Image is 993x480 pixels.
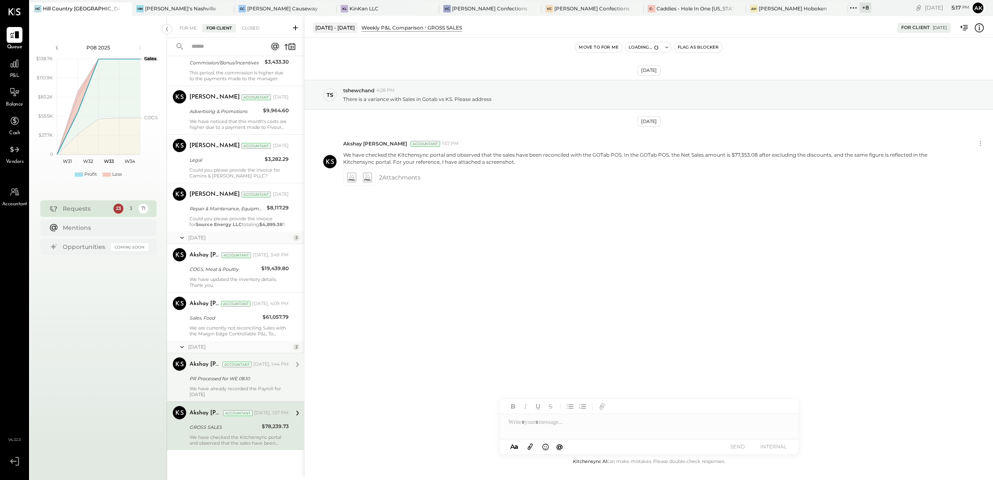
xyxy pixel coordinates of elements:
div: [DATE] [273,191,289,198]
text: W34 [124,158,135,164]
div: [DATE], 4:09 PM [252,300,289,307]
div: We have already recorded the Payroll for [DATE] [189,386,289,397]
div: AH [750,5,757,12]
div: Hill Country [GEOGRAPHIC_DATA] [43,5,120,12]
div: [DATE] - [DATE] [313,22,357,33]
div: 23 [113,204,123,214]
div: [PERSON_NAME] Confections - [GEOGRAPHIC_DATA] [554,5,631,12]
div: Accountant [410,141,440,147]
text: $110.9K [37,75,53,81]
div: ts [327,91,333,99]
div: $19,439.80 [261,264,289,273]
div: [DATE] [637,65,661,76]
div: Akshay [PERSON_NAME] [189,409,221,417]
div: Closed [238,24,263,32]
div: We have checked the Kitchensync portal and observed that the sales have been reconciled with the ... [189,434,289,446]
a: P&L [0,56,29,80]
p: There is a variance with Sales in Gotab vs KS. Please address [343,96,492,103]
p: We have checked the Kitchensync portal and observed that the sales have been reconciled with the ... [343,151,954,165]
button: INTERNAL [757,441,790,452]
div: Legal [189,156,262,164]
div: [DATE] [188,343,291,350]
div: Accountant [241,192,271,197]
div: Mentions [63,224,144,232]
div: Akshay [PERSON_NAME] [189,300,219,308]
div: [PERSON_NAME] [189,142,240,150]
div: 71 [138,204,148,214]
div: VC [546,5,553,12]
button: Move to for me [575,42,622,52]
button: SEND [721,441,755,452]
strong: Source Energy LLC [196,222,242,227]
div: [DATE], 3:49 PM [253,252,289,258]
div: Accountant [223,410,253,416]
a: Balance [0,84,29,108]
div: $3,282.29 [265,155,289,163]
div: C- [648,5,655,12]
div: P08 2025 [63,44,134,51]
div: [DATE] [925,4,969,12]
span: Vendors [6,158,24,166]
div: We have updated the inventory details. Thank you. [189,276,289,288]
div: $78,239.73 [262,422,289,431]
div: VC [443,5,451,12]
text: W32 [83,158,93,164]
span: @ [556,443,563,450]
div: Sales, Food [189,314,260,322]
text: $138.7K [36,56,53,62]
div: $61,057.79 [263,313,289,321]
div: 2 [293,234,300,241]
div: Could you please provide the invoice for Camins & [PERSON_NAME] PLLC? [189,167,289,179]
div: [DATE] [637,116,661,127]
text: W31 [63,158,72,164]
div: Caddies - Hole In One [US_STATE] [656,5,733,12]
div: For Client [901,25,930,31]
div: [DATE] [273,94,289,101]
div: Requests [63,204,109,213]
div: copy link [914,3,923,12]
div: We have noticed that this month's costs are higher due to a payment made to Flvour Gallery LLC. S... [189,118,289,130]
button: Add URL [597,401,607,412]
span: 1:57 PM [442,140,459,147]
div: [PERSON_NAME] [189,190,240,199]
button: Flag as Blocker [674,42,722,52]
div: Coming Soon [111,243,148,251]
div: We are currently not reconciling Sales with the Margin Edge Controllable P&L. To reconcile Sales ... [189,325,289,337]
div: PR Processed for WE 08.10 [189,374,286,383]
span: Cash [9,130,20,137]
span: Akshay [PERSON_NAME] [343,140,407,147]
div: [PERSON_NAME] Confections - [GEOGRAPHIC_DATA] [452,5,529,12]
button: Strikethrough [545,401,556,412]
div: Accountant [221,252,251,258]
div: Commission/Bonus/Incentives [189,59,262,67]
span: Balance [6,101,23,108]
a: Vendors [0,142,29,166]
text: W33 [104,158,114,164]
button: @ [554,441,565,452]
button: Unordered List [565,401,575,412]
div: For Me [175,24,201,32]
span: 2 Attachment s [379,169,420,186]
div: Akshay [PERSON_NAME] [189,360,221,369]
button: Ak [971,1,985,15]
div: [DATE], 1:44 PM [253,361,289,368]
button: Underline [533,401,543,412]
div: Advertising & Promotions [189,107,261,116]
div: [PERSON_NAME] [189,93,240,101]
div: KinKan LLC [349,5,379,12]
span: Accountant [2,201,27,208]
div: Opportunities [63,243,107,251]
div: [PERSON_NAME]'s Nashville [145,5,216,12]
div: $8,117.29 [267,204,289,212]
div: HN [136,5,144,12]
div: GROSS SALES [428,24,462,31]
text: $83.2K [38,94,53,100]
a: Accountant [0,184,29,208]
text: 0 [50,151,53,157]
text: $27.7K [39,132,53,138]
div: Weekly P&L Comparison [361,24,423,31]
button: Loading... [625,42,662,52]
div: [DATE] [273,143,289,149]
div: 3 [126,204,136,214]
div: This period, the commission is higher due to the payments made to the manager. [189,70,289,81]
